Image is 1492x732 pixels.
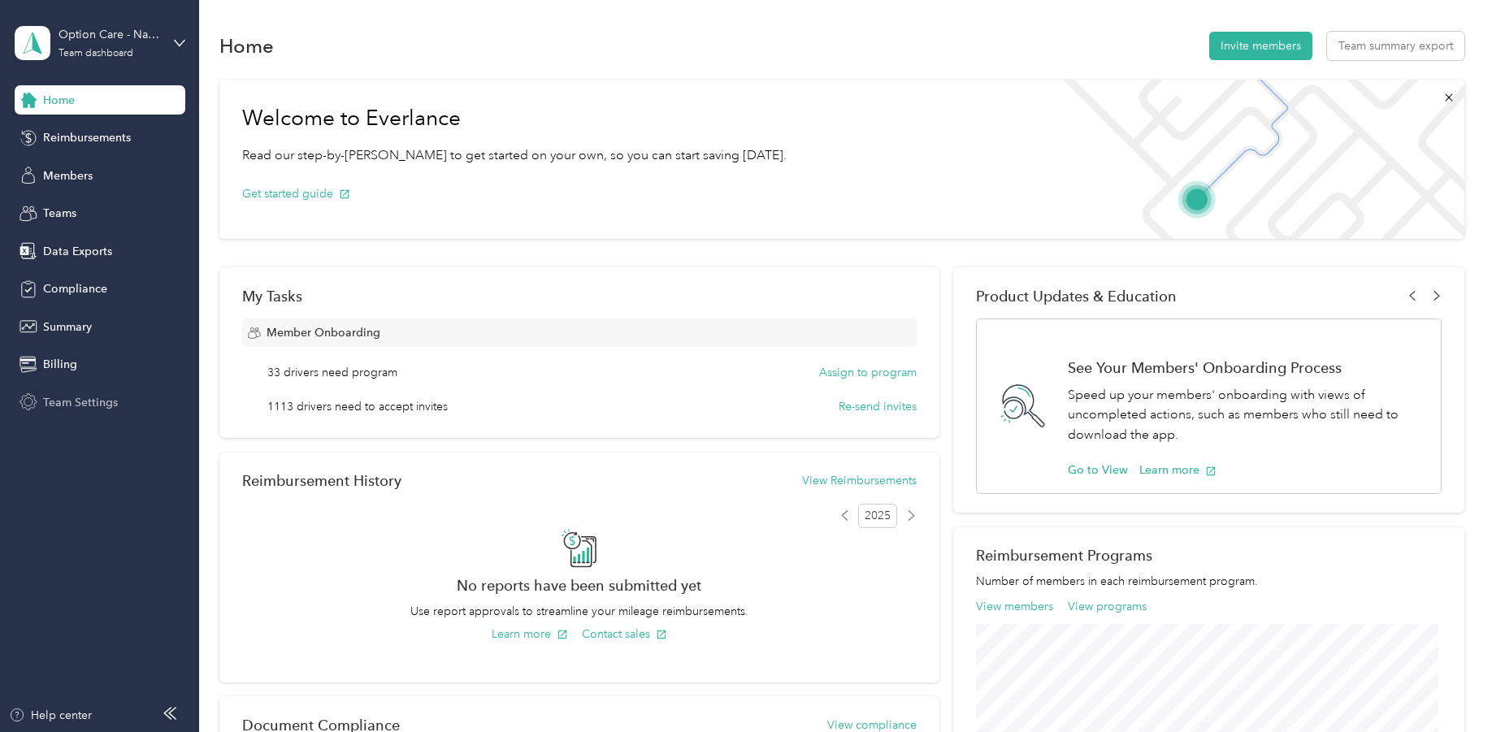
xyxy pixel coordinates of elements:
[582,626,667,643] button: Contact sales
[976,573,1441,590] p: Number of members in each reimbursement program.
[976,288,1177,305] span: Product Updates & Education
[59,26,160,43] div: Option Care - Naven Health
[1209,32,1312,60] button: Invite members
[839,398,917,415] button: Re-send invites
[219,37,274,54] h1: Home
[242,577,917,594] h2: No reports have been submitted yet
[43,394,118,411] span: Team Settings
[976,598,1053,615] button: View members
[43,167,93,184] span: Members
[267,398,448,415] span: 1113 drivers need to accept invites
[267,324,380,341] span: Member Onboarding
[242,185,350,202] button: Get started guide
[976,547,1441,564] h2: Reimbursement Programs
[43,129,131,146] span: Reimbursements
[1047,80,1464,239] img: Welcome to everlance
[242,145,787,166] p: Read our step-by-[PERSON_NAME] to get started on your own, so you can start saving [DATE].
[802,472,917,489] button: View Reimbursements
[819,364,917,381] button: Assign to program
[492,626,568,643] button: Learn more
[43,205,76,222] span: Teams
[43,92,75,109] span: Home
[242,603,917,620] p: Use report approvals to streamline your mileage reimbursements.
[242,106,787,132] h1: Welcome to Everlance
[9,707,92,724] button: Help center
[267,364,397,381] span: 33 drivers need program
[1068,461,1128,479] button: Go to View
[43,243,112,260] span: Data Exports
[1068,359,1423,376] h1: See Your Members' Onboarding Process
[43,356,77,373] span: Billing
[242,288,917,305] div: My Tasks
[242,472,401,489] h2: Reimbursement History
[59,49,133,58] div: Team dashboard
[1068,385,1423,445] p: Speed up your members' onboarding with views of uncompleted actions, such as members who still ne...
[858,504,897,528] span: 2025
[43,318,92,336] span: Summary
[1401,641,1492,732] iframe: Everlance-gr Chat Button Frame
[1139,461,1217,479] button: Learn more
[43,280,107,297] span: Compliance
[1327,32,1464,60] button: Team summary export
[1068,598,1147,615] button: View programs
